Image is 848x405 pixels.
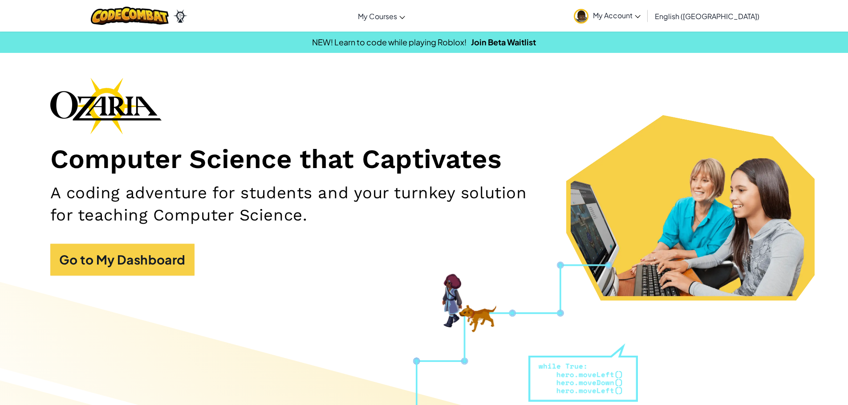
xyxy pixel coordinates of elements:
a: English ([GEOGRAPHIC_DATA]) [650,4,764,28]
a: My Account [569,2,645,30]
img: avatar [574,9,588,24]
a: Go to My Dashboard [50,244,195,276]
h1: Computer Science that Captivates [50,143,798,176]
a: My Courses [353,4,410,28]
img: Ozaria branding logo [50,77,162,134]
h2: A coding adventure for students and your turnkey solution for teaching Computer Science. [50,182,552,226]
span: NEW! Learn to code while playing Roblox! [312,37,467,47]
span: English ([GEOGRAPHIC_DATA]) [655,12,759,21]
a: Join Beta Waitlist [471,37,536,47]
img: Ozaria [173,9,187,23]
span: My Courses [358,12,397,21]
span: My Account [593,11,641,20]
img: CodeCombat logo [91,7,169,25]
